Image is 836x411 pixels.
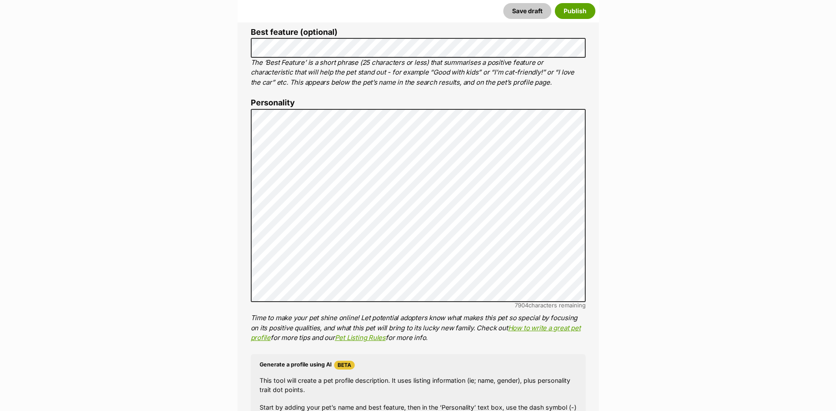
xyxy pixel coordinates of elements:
span: Beta [334,361,355,370]
label: Personality [251,98,586,108]
button: Save draft [503,3,551,19]
h4: Generate a profile using AI [260,361,577,370]
p: This tool will create a pet profile description. It uses listing information (ie; name, gender), ... [260,376,577,395]
p: Time to make your pet shine online! Let potential adopters know what makes this pet so special by... [251,313,586,343]
span: 7904 [515,302,528,309]
a: Pet Listing Rules [335,333,386,342]
a: How to write a great pet profile [251,324,581,342]
p: The ‘Best Feature’ is a short phrase (25 characters or less) that summarises a positive feature o... [251,58,586,88]
label: Best feature (optional) [251,28,586,37]
button: Publish [555,3,595,19]
div: characters remaining [251,302,586,309]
